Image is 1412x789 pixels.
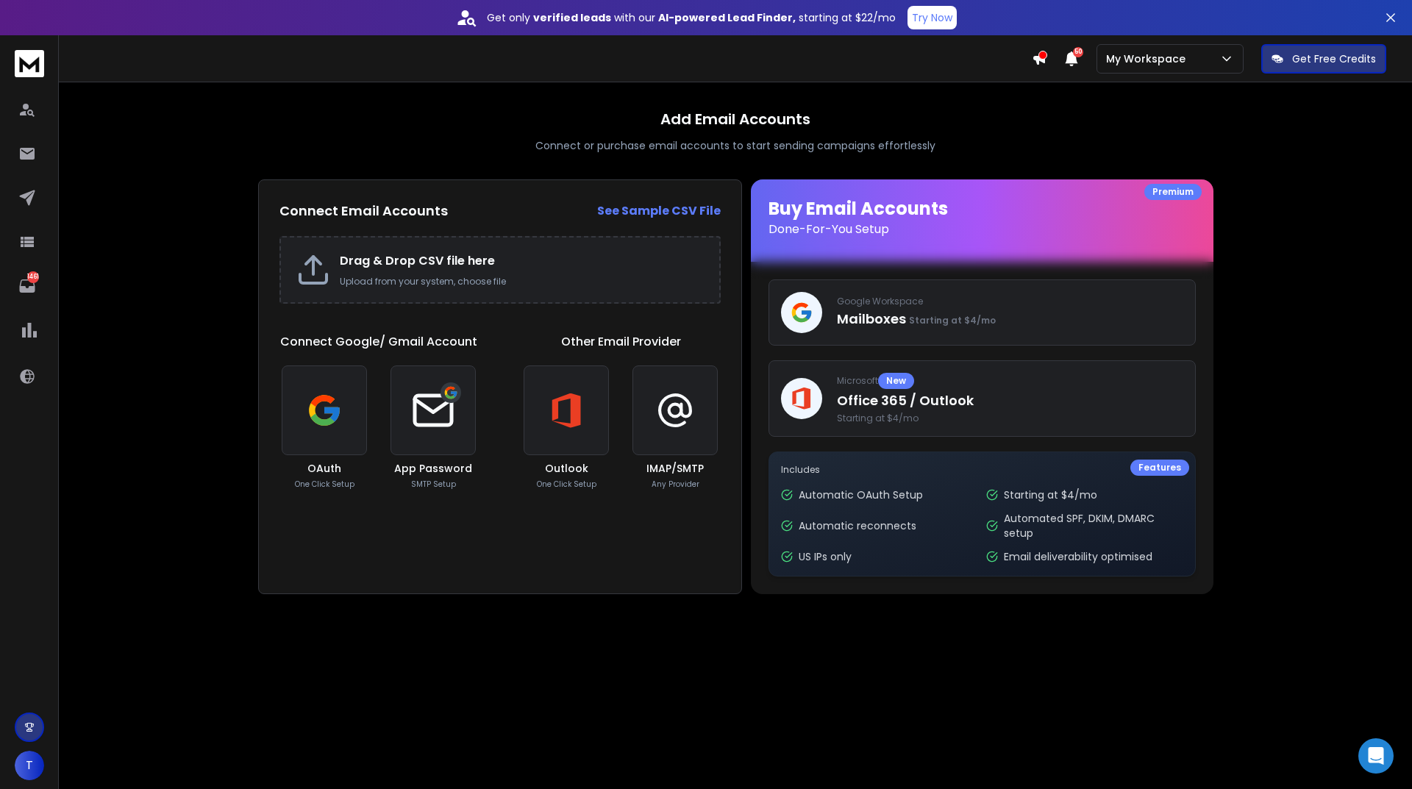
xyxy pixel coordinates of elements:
p: Connect or purchase email accounts to start sending campaigns effortlessly [535,138,935,153]
img: logo [15,50,44,77]
button: T [15,751,44,780]
p: Any Provider [652,479,699,490]
h1: Add Email Accounts [660,109,810,129]
p: Microsoft [837,373,1183,389]
span: Starting at $4/mo [837,413,1183,424]
p: My Workspace [1106,51,1191,66]
h3: App Password [394,461,472,476]
p: Done-For-You Setup [769,221,1196,238]
p: Automatic reconnects [799,518,916,533]
strong: verified leads [533,10,611,25]
h1: Connect Google/ Gmail Account [280,333,477,351]
p: Office 365 / Outlook [837,390,1183,411]
h1: Buy Email Accounts [769,197,1196,238]
p: 1461 [27,271,39,283]
p: Starting at $4/mo [1004,488,1097,502]
h2: Connect Email Accounts [279,201,448,221]
div: New [878,373,914,389]
h3: IMAP/SMTP [646,461,704,476]
div: Open Intercom Messenger [1358,738,1394,774]
p: Automated SPF, DKIM, DMARC setup [1004,511,1183,540]
h1: Other Email Provider [561,333,681,351]
strong: AI-powered Lead Finder, [658,10,796,25]
h3: Outlook [545,461,588,476]
p: Try Now [912,10,952,25]
div: Features [1130,460,1189,476]
p: Upload from your system, choose file [340,276,705,288]
button: Try Now [908,6,957,29]
p: Includes [781,464,1183,476]
p: SMTP Setup [411,479,456,490]
h2: Drag & Drop CSV file here [340,252,705,270]
p: Automatic OAuth Setup [799,488,923,502]
a: 1461 [13,271,42,301]
div: Premium [1144,184,1202,200]
h3: OAuth [307,461,341,476]
p: Get only with our starting at $22/mo [487,10,896,25]
strong: See Sample CSV File [597,202,721,219]
p: Email deliverability optimised [1004,549,1152,564]
p: Google Workspace [837,296,1183,307]
p: Mailboxes [837,309,1183,329]
span: Starting at $4/mo [909,314,996,326]
button: Get Free Credits [1261,44,1386,74]
p: One Click Setup [295,479,354,490]
p: US IPs only [799,549,852,564]
span: 50 [1073,47,1083,57]
a: See Sample CSV File [597,202,721,220]
p: One Click Setup [537,479,596,490]
p: Get Free Credits [1292,51,1376,66]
